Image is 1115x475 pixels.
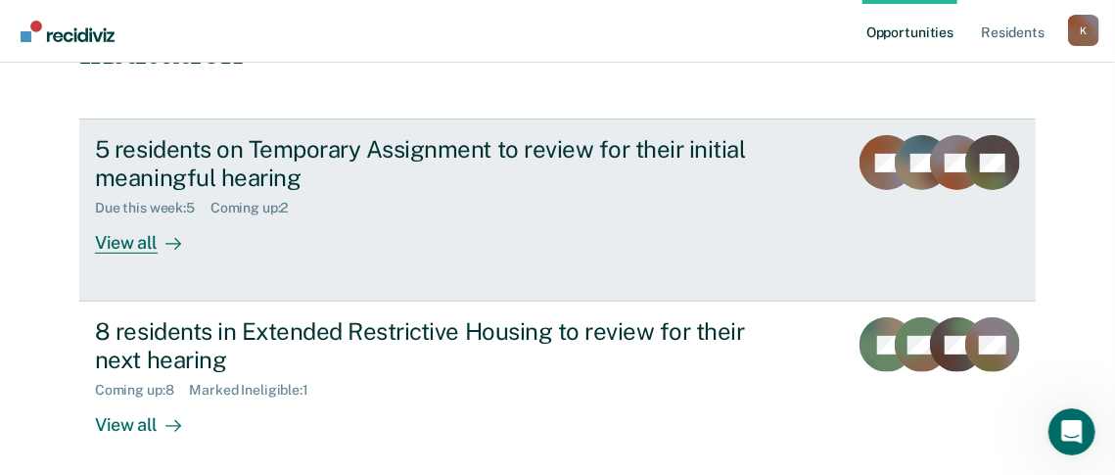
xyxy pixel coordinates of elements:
div: 5 residents on Temporary Assignment to review for their initial meaningful hearing [95,135,782,192]
div: View all [95,216,205,255]
div: Coming up : 2 [210,200,304,216]
div: Coming up : 8 [95,382,190,399]
div: Marked Ineligible : 1 [189,382,323,399]
iframe: Intercom live chat [1048,408,1095,455]
div: Due this week : 5 [95,200,210,216]
div: K [1068,15,1099,46]
img: Recidiviz [21,21,115,42]
div: View all [95,399,205,437]
button: Profile dropdown button [1068,15,1099,46]
a: 5 residents on Temporary Assignment to review for their initial meaningful hearingDue this week:5... [79,119,1036,302]
div: 8 residents in Extended Restrictive Housing to review for their next hearing [95,317,782,374]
